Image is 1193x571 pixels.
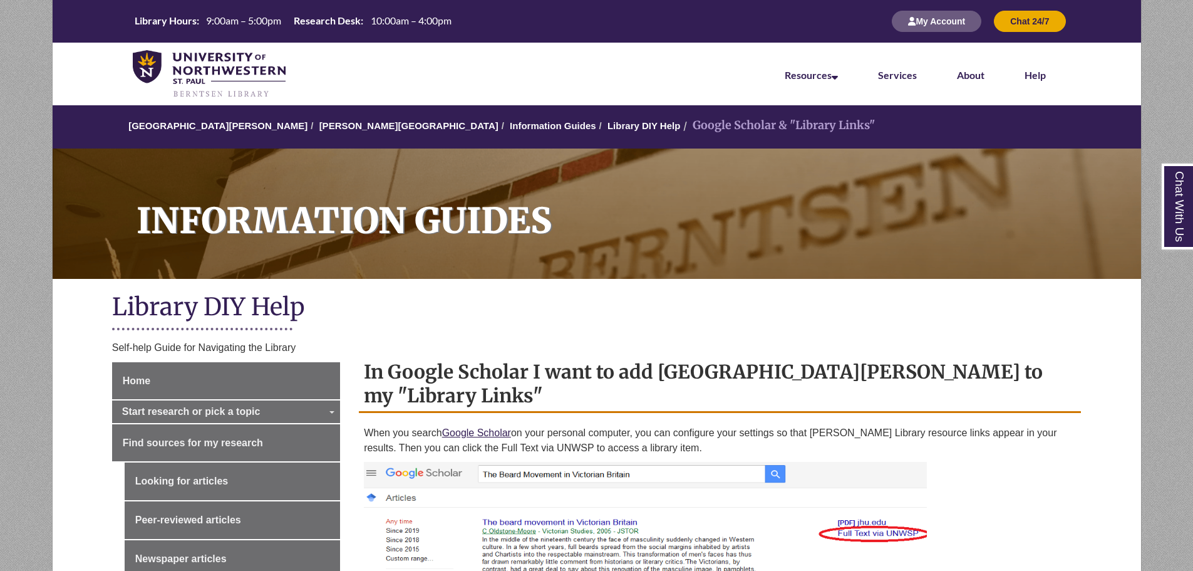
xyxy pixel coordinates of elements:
a: [GEOGRAPHIC_DATA][PERSON_NAME] [128,120,307,131]
span: 9:00am – 5:00pm [206,14,281,26]
a: Hours Today [130,11,457,32]
a: Google Scholar [442,427,511,438]
a: Resources [785,69,838,81]
span: Self-help Guide for Navigating the Library [112,342,296,353]
th: Library Hours: [130,11,201,31]
table: Hours Today [130,11,457,31]
a: Looking for articles [125,463,340,500]
a: Peer-reviewed articles [125,501,340,539]
h2: In Google Scholar I want to add [GEOGRAPHIC_DATA][PERSON_NAME] to my "Library Links" [359,356,1081,413]
a: [PERSON_NAME][GEOGRAPHIC_DATA] [319,120,498,131]
a: Library DIY Help [607,120,680,131]
h1: Library DIY Help [112,291,1082,325]
a: Help [1025,69,1046,81]
span: Home [123,375,150,386]
a: Information Guides [510,120,596,131]
p: When you search on your personal computer, you can configure your settings so that [PERSON_NAME] ... [364,426,1076,456]
a: Start research or pick a topic [112,401,340,423]
a: Home [112,362,340,400]
img: UNWSP Library Logo [133,50,286,99]
span: Start research or pick a topic [122,406,261,417]
a: Information Guides [53,149,1141,279]
li: Google Scholar & "Library Links" [680,117,875,135]
a: My Account [892,16,981,26]
a: Find sources for my research [112,424,340,462]
button: My Account [892,11,981,32]
a: Chat 24/7 [994,16,1065,26]
a: Services [878,69,917,81]
h1: Information Guides [123,149,1141,263]
th: Research Desk: [289,11,365,31]
a: About [957,69,984,81]
span: Find sources for my research [123,437,263,448]
span: 10:00am – 4:00pm [371,14,452,26]
button: Chat 24/7 [994,11,1065,32]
